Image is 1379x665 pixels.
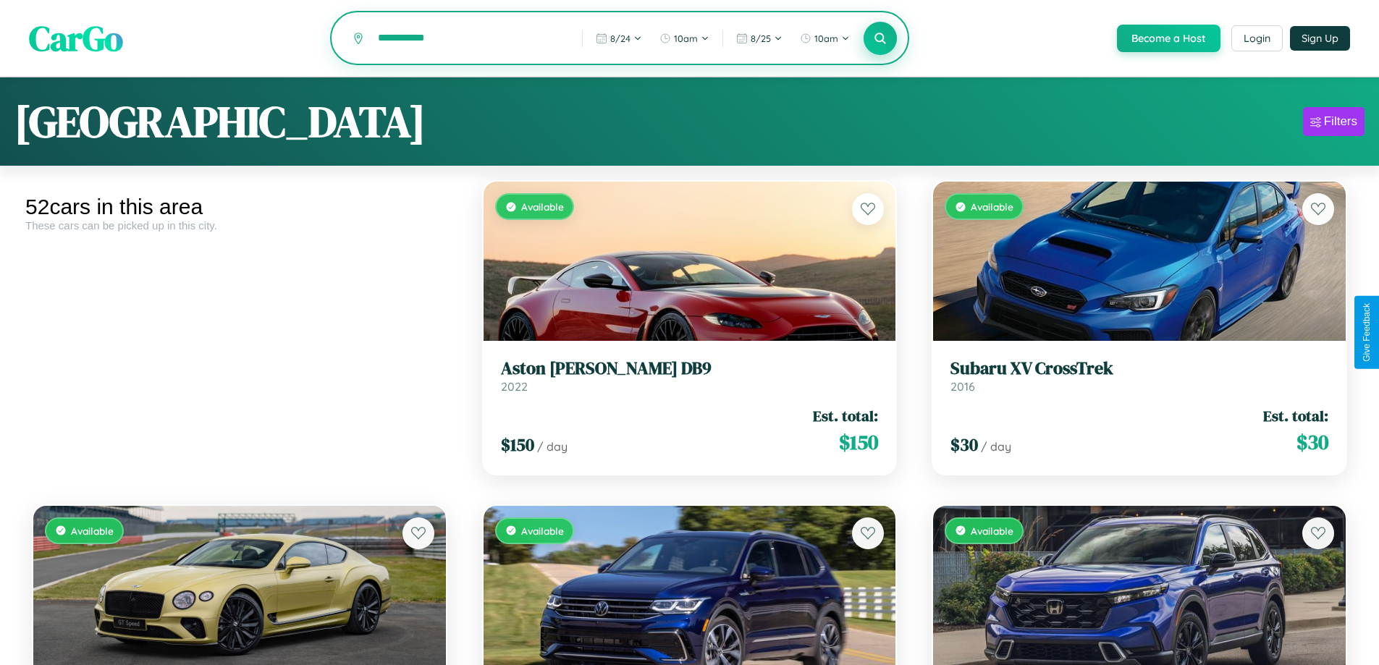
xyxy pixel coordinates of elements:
h3: Subaru XV CrossTrek [950,358,1328,379]
span: $ 150 [839,428,878,457]
span: $ 30 [950,433,978,457]
div: Give Feedback [1362,303,1372,362]
span: / day [981,439,1011,454]
button: Login [1231,25,1283,51]
span: 8 / 24 [610,33,631,44]
span: Available [521,525,564,537]
span: Est. total: [1263,405,1328,426]
span: Available [521,200,564,213]
h1: [GEOGRAPHIC_DATA] [14,92,426,151]
span: 10am [674,33,698,44]
div: Filters [1324,114,1357,129]
span: $ 150 [501,433,534,457]
span: 8 / 25 [751,33,771,44]
div: These cars can be picked up in this city. [25,219,454,232]
span: CarGo [29,14,123,62]
a: Aston [PERSON_NAME] DB92022 [501,358,879,394]
span: Available [971,525,1013,537]
span: $ 30 [1296,428,1328,457]
button: 10am [793,27,857,50]
span: / day [537,439,568,454]
h3: Aston [PERSON_NAME] DB9 [501,358,879,379]
span: Est. total: [813,405,878,426]
button: Filters [1303,107,1365,136]
button: 8/24 [589,27,649,50]
span: Available [71,525,114,537]
span: 2022 [501,379,528,394]
span: 2016 [950,379,975,394]
div: 52 cars in this area [25,195,454,219]
a: Subaru XV CrossTrek2016 [950,358,1328,394]
button: 10am [652,27,717,50]
button: Become a Host [1117,25,1220,52]
span: 10am [814,33,838,44]
button: Sign Up [1290,26,1350,51]
span: Available [971,200,1013,213]
button: 8/25 [729,27,790,50]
